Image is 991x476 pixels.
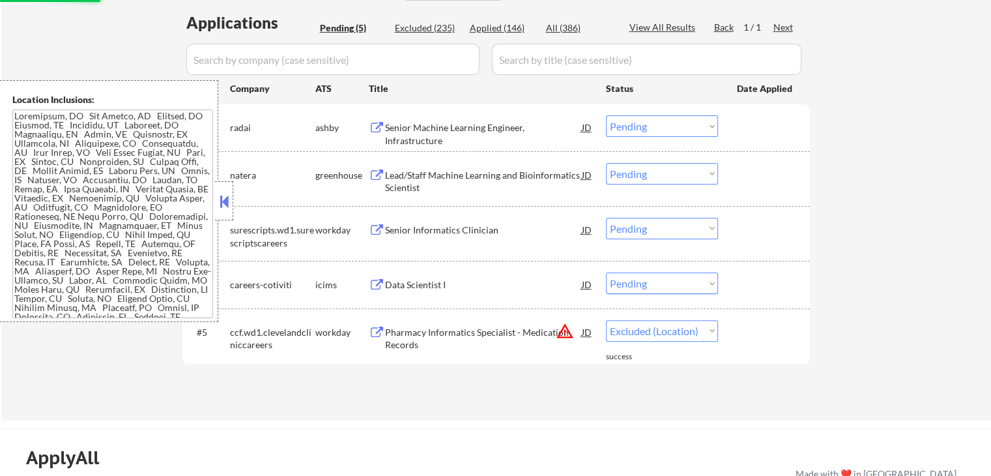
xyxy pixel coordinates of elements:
div: Status [606,76,718,100]
div: workday [315,326,369,339]
div: Location Inclusions: [12,93,213,106]
div: Pending (5) [320,22,385,35]
div: 1 / 1 [743,21,773,34]
div: careers-cotiviti [230,278,315,291]
div: Senior Informatics Clinician [385,224,582,237]
div: View All Results [629,21,699,34]
div: Date Applied [737,82,794,95]
div: All (386) [546,22,611,35]
div: Applications [186,15,315,31]
div: ApplyAll [26,447,114,469]
div: Data Scientist I [385,278,582,291]
div: JD [581,163,594,186]
div: JD [581,273,594,296]
div: Back [714,21,735,34]
div: Company [230,82,315,95]
div: natera [230,169,315,182]
div: ccf.wd1.clevelandcliniccareers [230,326,315,351]
div: Applied (146) [470,22,535,35]
div: success [606,351,658,363]
button: warning_amber [556,322,574,340]
div: Title [369,82,594,95]
div: ashby [315,121,369,134]
div: surescripts.wd1.surescriptscareers [230,224,315,249]
div: JD [581,320,594,344]
div: greenhouse [315,169,369,182]
input: Search by company (case sensitive) [186,44,480,75]
div: Senior Machine Learning Engineer, Infrastructure [385,121,582,147]
div: workday [315,224,369,237]
div: radai [230,121,315,134]
div: JD [581,115,594,139]
div: Lead/Staff Machine Learning and Bioinformatics Scientist [385,169,582,194]
div: Pharmacy Informatics Specialist - Medication Records [385,326,582,351]
div: #5 [197,326,220,339]
div: Excluded (235) [395,22,460,35]
div: Next [773,21,794,34]
input: Search by title (case sensitive) [492,44,801,75]
div: icims [315,278,369,291]
div: ATS [315,82,369,95]
div: JD [581,218,594,241]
